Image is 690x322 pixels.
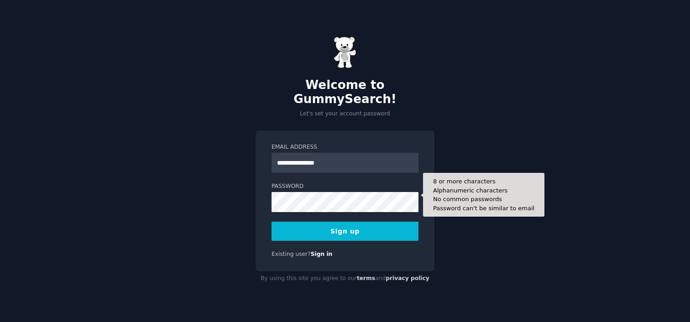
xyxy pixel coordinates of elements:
h2: Welcome to GummySearch! [256,78,434,107]
a: privacy policy [386,275,429,281]
span: Existing user? [272,251,311,257]
a: Sign in [311,251,333,257]
div: By using this site you agree to our and [256,271,434,286]
label: Password [272,182,418,191]
p: Let's set your account password [256,110,434,118]
a: terms [357,275,375,281]
img: Gummy Bear [334,36,356,68]
button: Sign up [272,222,418,241]
label: Email Address [272,143,418,151]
